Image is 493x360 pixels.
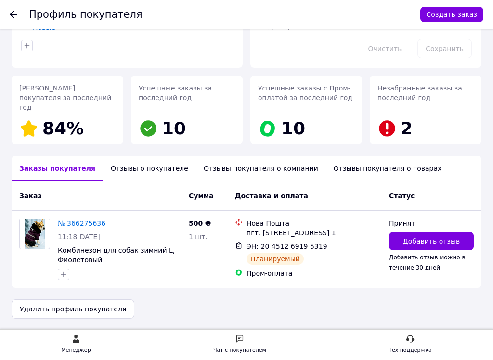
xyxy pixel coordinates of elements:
[246,243,327,250] span: ЭН: 20 4512 6919 5319
[139,84,212,102] span: Успешные заказы за последний год
[389,254,466,270] span: Добавить отзыв можно в течение 30 дней
[389,232,474,250] button: Добавить отзыв
[246,269,381,278] div: Пром-оплата
[189,233,208,241] span: 1 шт.
[189,219,211,227] span: 500 ₴
[33,24,55,31] a: Новые
[42,118,84,138] span: 84%
[58,233,100,241] span: 11:18[DATE]
[246,253,304,265] div: Планируемый
[103,156,196,181] div: Отзывы о покупателе
[326,156,450,181] div: Отзывы покупателя о товарах
[12,156,103,181] div: Заказы покупателя
[235,192,308,200] span: Доставка и оплата
[189,192,214,200] span: Сумма
[29,9,143,20] h1: Профиль покупателя
[19,84,111,111] span: [PERSON_NAME] покупателя за последний год
[10,10,17,19] div: Вернуться назад
[420,7,483,22] button: Создать заказ
[389,346,432,355] div: Тех поддержка
[19,192,41,200] span: Заказ
[389,192,415,200] span: Статус
[58,246,175,264] a: Комбинезон для собак зимний L, Фиолетовый
[246,228,381,238] div: пгт. [STREET_ADDRESS] 1
[281,118,305,138] span: 10
[403,236,460,246] span: Добавить отзыв
[401,118,413,138] span: 2
[162,118,186,138] span: 10
[196,156,326,181] div: Отзывы покупателя о компании
[258,84,352,102] span: Успешные заказы с Пром-оплатой за последний год
[246,219,381,228] div: Нова Пошта
[389,219,474,228] div: Принят
[19,219,50,249] a: Фото товару
[25,219,44,249] img: Фото товару
[58,219,105,227] a: № 366275636
[61,346,91,355] div: Менеджер
[377,84,462,102] span: Незабранные заказы за последний год
[213,346,266,355] div: Чат с покупателем
[12,299,134,319] button: Удалить профиль покупателя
